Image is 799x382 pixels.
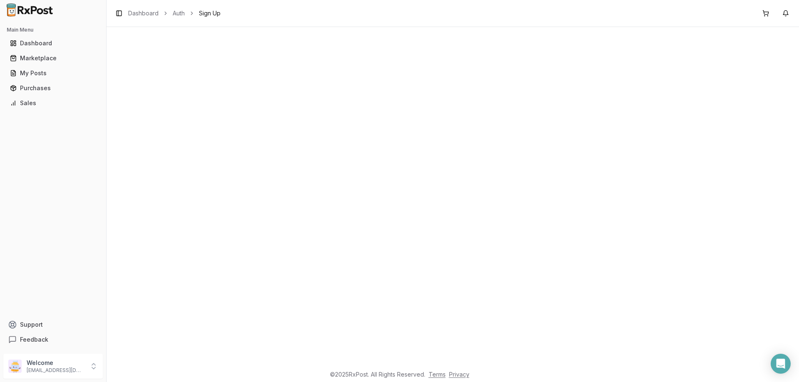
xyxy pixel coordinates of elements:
[7,51,99,66] a: Marketplace
[7,66,99,81] a: My Posts
[10,69,96,77] div: My Posts
[10,99,96,107] div: Sales
[429,371,446,378] a: Terms
[8,360,22,373] img: User avatar
[449,371,469,378] a: Privacy
[3,81,103,95] button: Purchases
[3,317,103,332] button: Support
[10,84,96,92] div: Purchases
[10,39,96,47] div: Dashboard
[3,67,103,80] button: My Posts
[7,96,99,111] a: Sales
[7,81,99,96] a: Purchases
[3,96,103,110] button: Sales
[3,52,103,65] button: Marketplace
[3,3,57,17] img: RxPost Logo
[128,9,159,17] a: Dashboard
[173,9,185,17] a: Auth
[199,9,221,17] span: Sign Up
[20,335,48,344] span: Feedback
[128,9,221,17] nav: breadcrumb
[10,54,96,62] div: Marketplace
[771,354,791,374] div: Open Intercom Messenger
[27,359,84,367] p: Welcome
[7,27,99,33] h2: Main Menu
[3,37,103,50] button: Dashboard
[7,36,99,51] a: Dashboard
[27,367,84,374] p: [EMAIL_ADDRESS][DOMAIN_NAME]
[3,332,103,347] button: Feedback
